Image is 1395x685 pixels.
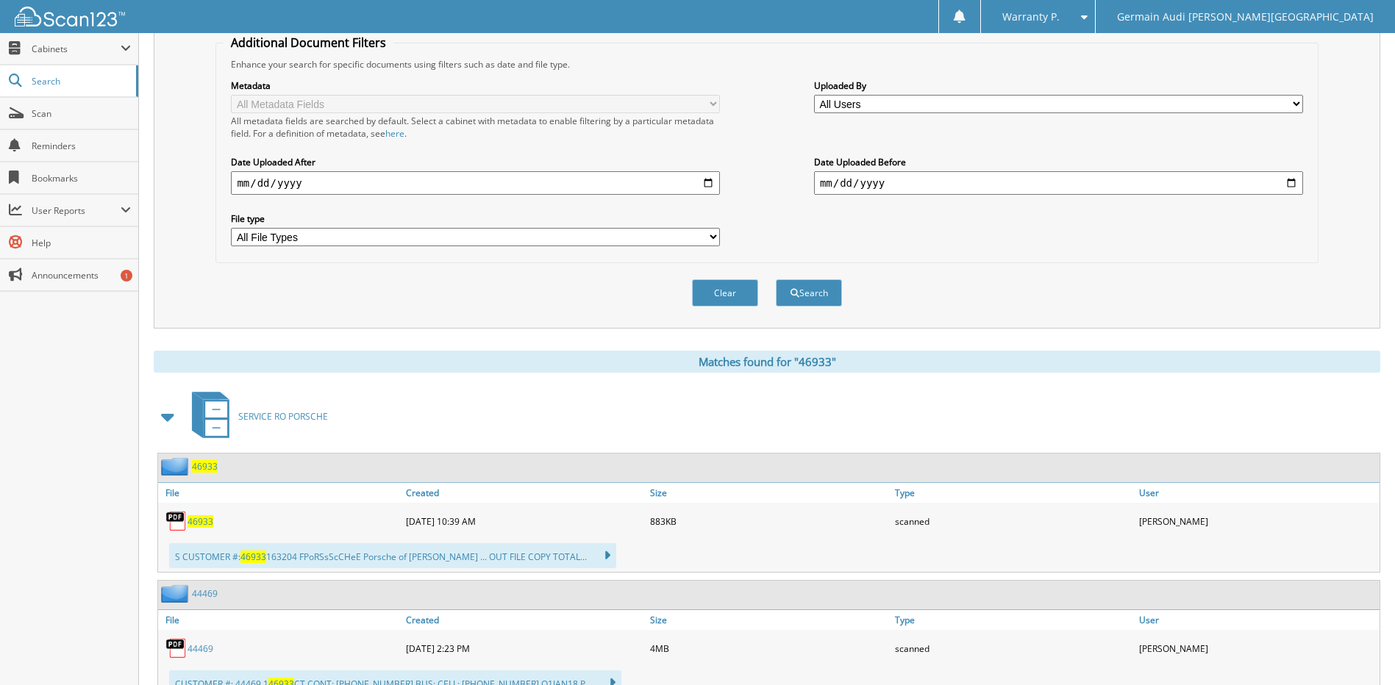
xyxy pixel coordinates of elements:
[402,506,646,536] div: [DATE] 10:39 AM
[158,610,402,630] a: File
[224,58,1310,71] div: Enhance your search for specific documents using filters such as date and file type.
[165,637,188,659] img: PDF.png
[240,550,266,563] span: 46933
[121,270,132,281] div: 1
[231,156,720,168] label: Date Uploaded After
[402,634,646,663] div: [DATE] 2:23 PM
[161,457,192,476] img: folder2.png
[32,43,121,55] span: Cabinets
[402,483,646,503] a: Created
[165,510,188,532] img: PDF.png
[238,410,328,423] span: SERVICE RO PORSCHE
[891,610,1135,630] a: Type
[646,634,891,663] div: 4MB
[891,506,1135,536] div: scanned
[402,610,646,630] a: Created
[231,115,720,140] div: All metadata fields are searched by default. Select a cabinet with metadata to enable filtering b...
[231,171,720,195] input: start
[15,7,125,26] img: scan123-logo-white.svg
[385,127,404,140] a: here
[183,387,328,445] a: SERVICE RO PORSCHE
[32,269,131,281] span: Announcements
[32,237,131,249] span: Help
[1002,12,1060,21] span: Warranty P.
[1135,506,1380,536] div: [PERSON_NAME]
[1135,483,1380,503] a: User
[646,483,891,503] a: Size
[188,515,213,528] a: 46933
[161,584,192,603] img: folder2.png
[1135,634,1380,663] div: [PERSON_NAME]
[158,483,402,503] a: File
[32,204,121,217] span: User Reports
[169,543,616,568] div: S CUSTOMER #: 163204 FPoRSsScCHeE Porsche of [PERSON_NAME] ... OUT FILE COPY TOTAL...
[891,634,1135,663] div: scanned
[776,279,842,306] button: Search
[32,107,131,120] span: Scan
[692,279,758,306] button: Clear
[32,75,129,87] span: Search
[646,610,891,630] a: Size
[32,140,131,152] span: Reminders
[646,506,891,536] div: 883KB
[32,172,131,184] span: Bookmarks
[231,79,720,92] label: Metadata
[1321,614,1395,685] iframe: Chat Widget
[192,460,218,473] a: 46933
[891,483,1135,503] a: Type
[1135,610,1380,630] a: User
[814,171,1303,195] input: end
[224,35,393,51] legend: Additional Document Filters
[814,79,1303,92] label: Uploaded By
[814,156,1303,168] label: Date Uploaded Before
[1117,12,1374,21] span: Germain Audi [PERSON_NAME][GEOGRAPHIC_DATA]
[192,587,218,600] a: 44469
[154,351,1380,373] div: Matches found for "46933"
[188,642,213,655] a: 44469
[231,212,720,225] label: File type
